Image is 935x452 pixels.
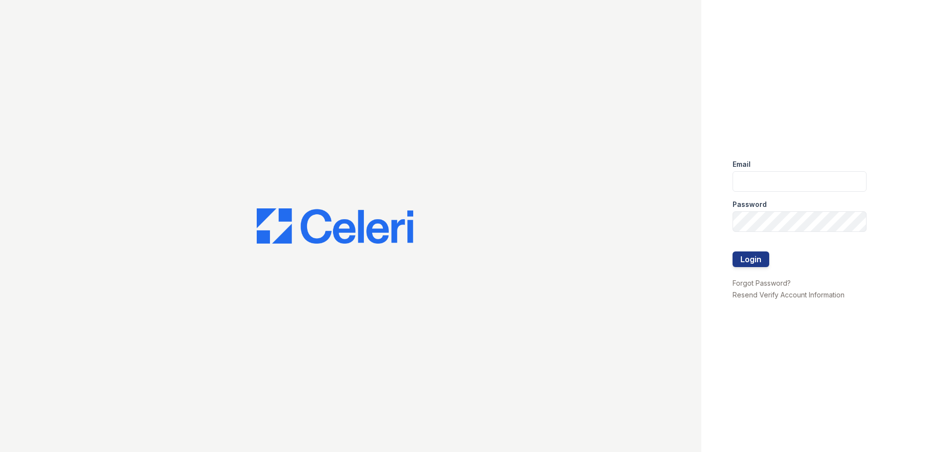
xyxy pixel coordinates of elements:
[733,200,767,209] label: Password
[733,159,751,169] label: Email
[257,208,413,244] img: CE_Logo_Blue-a8612792a0a2168367f1c8372b55b34899dd931a85d93a1a3d3e32e68fde9ad4.png
[733,291,845,299] a: Resend Verify Account Information
[733,251,769,267] button: Login
[733,279,791,287] a: Forgot Password?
